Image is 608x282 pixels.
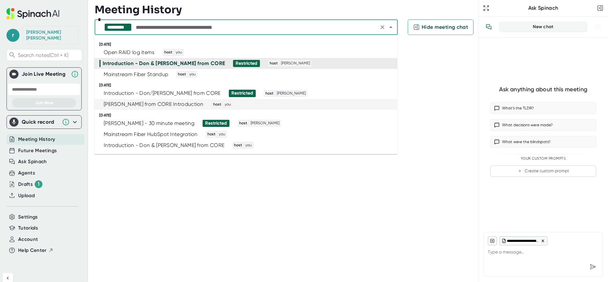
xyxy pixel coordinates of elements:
button: Help Center [18,247,53,254]
div: [DATE] [99,83,397,88]
button: Close conversation sidebar [596,4,605,13]
div: Introduction - Don & [PERSON_NAME] from CORE [103,60,225,67]
span: host [177,72,187,77]
div: Open RAID log items [104,49,155,56]
span: you [224,102,232,107]
span: you [244,142,253,148]
div: Restricted [205,120,227,126]
div: Send message [587,261,599,273]
span: [PERSON_NAME] [250,120,280,126]
span: host [163,50,173,55]
span: host [206,131,216,137]
button: Join Now [12,98,76,107]
button: What decisions were made? [490,119,596,131]
div: Restricted [231,90,253,96]
button: Settings [18,213,38,221]
button: Expand to Ask Spinach page [482,4,491,13]
button: Create custom prompt [490,165,596,177]
div: Quick record [22,119,59,125]
span: you [188,72,197,77]
div: Quick record [9,116,79,129]
div: Ask anything about this meeting [499,86,587,93]
span: [PERSON_NAME] [280,61,311,66]
button: Account [18,236,38,243]
div: [DATE] [99,154,397,159]
button: Drafts 1 [18,180,42,188]
span: you [175,50,183,55]
span: host [269,61,279,66]
button: Meeting History [18,136,55,143]
div: Drafts [18,180,42,188]
span: you [218,131,226,137]
div: [PERSON_NAME] from CORE Introduction [104,101,204,107]
span: Hide meeting chat [422,23,468,31]
span: Help Center [18,247,47,254]
div: [DATE] [99,113,397,118]
button: View conversation history [482,20,495,33]
div: Your Custom Prompts [490,156,596,161]
button: Clear [378,23,387,32]
button: Future Meetings [18,147,57,154]
div: Mainstream Fiber Standup [104,71,168,78]
div: Introduction - Don & [PERSON_NAME] from CORE [104,142,224,149]
div: Robert Helton [26,29,75,41]
button: What’s the TLDR? [490,102,596,114]
div: 1 [35,180,42,188]
button: Hide meeting chat [408,19,474,35]
div: Join Live Meeting [22,71,68,77]
button: Upload [18,192,35,199]
span: host [233,142,243,148]
span: r [6,29,19,42]
span: host [212,102,222,107]
div: Ask Spinach [491,5,596,11]
button: Tutorials [18,224,38,232]
span: host [238,120,248,126]
h3: Meeting History [95,4,182,16]
button: Agents [18,169,35,177]
div: [PERSON_NAME] - 30 minute meeting [104,120,194,127]
img: Join Live Meeting [11,71,17,77]
span: host [264,91,275,96]
div: Introduction - Don/[PERSON_NAME] from CORE [104,90,221,96]
span: Search notes (Ctrl + K) [18,52,80,58]
div: Mainstream Fiber HubSpot Integration [104,131,198,138]
div: [DATE] [99,42,397,47]
div: New chat [503,24,583,30]
span: Join Now [35,100,53,106]
span: [PERSON_NAME] [276,91,307,96]
button: What were the blindspots? [490,136,596,148]
button: Close [386,23,395,32]
div: Restricted [236,61,257,66]
div: Join Live MeetingJoin Live Meeting [9,68,79,81]
button: Ask Spinach [18,158,47,165]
